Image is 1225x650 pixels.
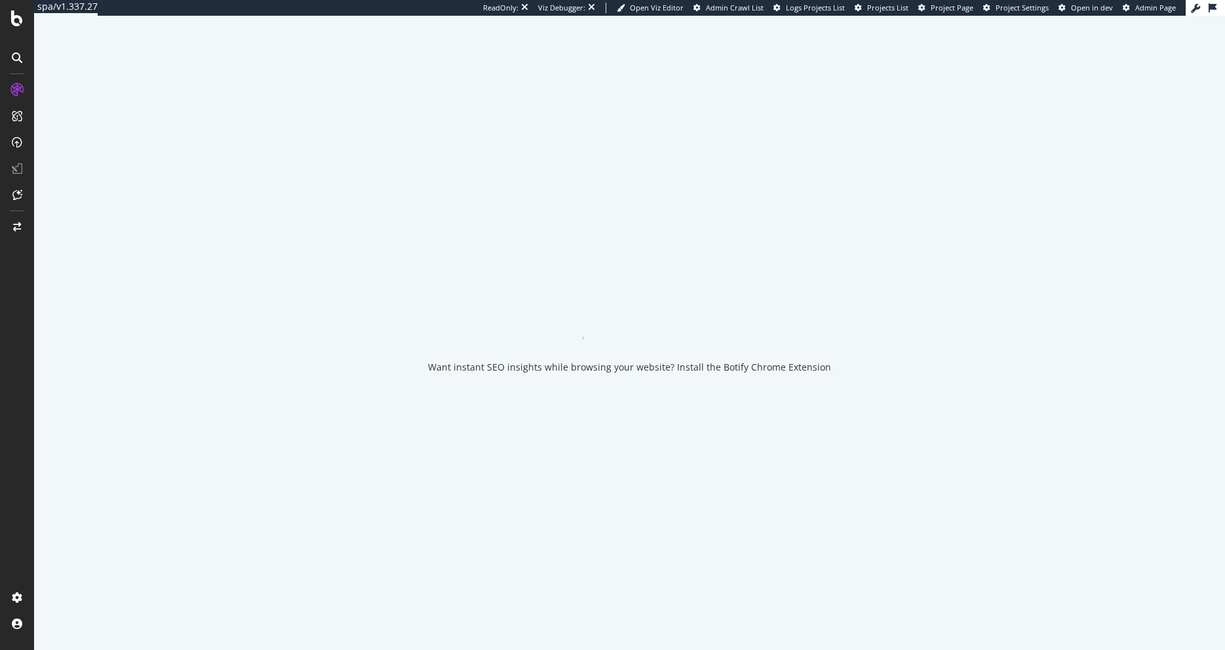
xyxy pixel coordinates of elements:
a: Logs Projects List [773,3,845,13]
a: Admin Crawl List [693,3,764,13]
a: Projects List [855,3,908,13]
a: Open Viz Editor [617,3,684,13]
a: Project Page [918,3,973,13]
span: Admin Page [1135,3,1176,12]
div: animation [583,293,677,340]
a: Project Settings [983,3,1049,13]
span: Project Page [931,3,973,12]
span: Admin Crawl List [706,3,764,12]
span: Projects List [867,3,908,12]
span: Logs Projects List [786,3,845,12]
div: Want instant SEO insights while browsing your website? Install the Botify Chrome Extension [428,361,831,374]
a: Admin Page [1123,3,1176,13]
a: Open in dev [1059,3,1113,13]
span: Project Settings [996,3,1049,12]
div: Viz Debugger: [538,3,585,13]
span: Open in dev [1071,3,1113,12]
span: Open Viz Editor [630,3,684,12]
div: ReadOnly: [483,3,518,13]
